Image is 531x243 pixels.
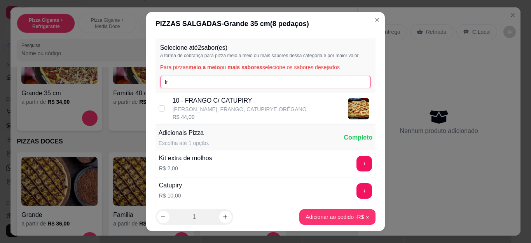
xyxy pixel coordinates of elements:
p: 1 [192,212,196,222]
div: Completo [344,133,373,142]
div: R$ 44,00 [173,113,307,121]
button: increase-product-quantity [219,211,232,223]
span: mais sabores [227,64,262,70]
button: Close [371,14,383,26]
p: A forma de cobrança para pizza meio a meio ou mais sabores dessa categoria é por [160,52,371,59]
p: 10 - FRANGO C/ CATUPIRY [173,96,307,105]
button: Adicionar ao pedido -R$ ∞ [299,209,376,225]
input: Pesquise pelo nome do sabor [160,76,371,88]
div: Adicionais Pizza [159,128,210,138]
div: R$ 10,00 [159,192,182,199]
p: Para pizzas ou selecione os sabores desejados [160,63,371,71]
button: add [356,183,372,199]
button: add [356,156,372,171]
p: Selecione até 2 sabor(es) [160,43,371,52]
div: Escolha até 1 opção. [159,139,210,147]
p: [PERSON_NAME], FRANGO, CATUPIRYE ORÉGANO [173,105,307,113]
div: Kit extra de molhos [159,154,212,163]
img: product-image [348,98,369,119]
div: Catupiry [159,181,182,190]
span: maior valor [335,53,358,58]
div: R$ 2,00 [159,164,212,172]
div: PIZZAS SALGADAS - Grande 35 cm ( 8 pedaços) [155,18,376,29]
span: meio a meio [189,64,220,70]
button: decrease-product-quantity [157,211,169,223]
